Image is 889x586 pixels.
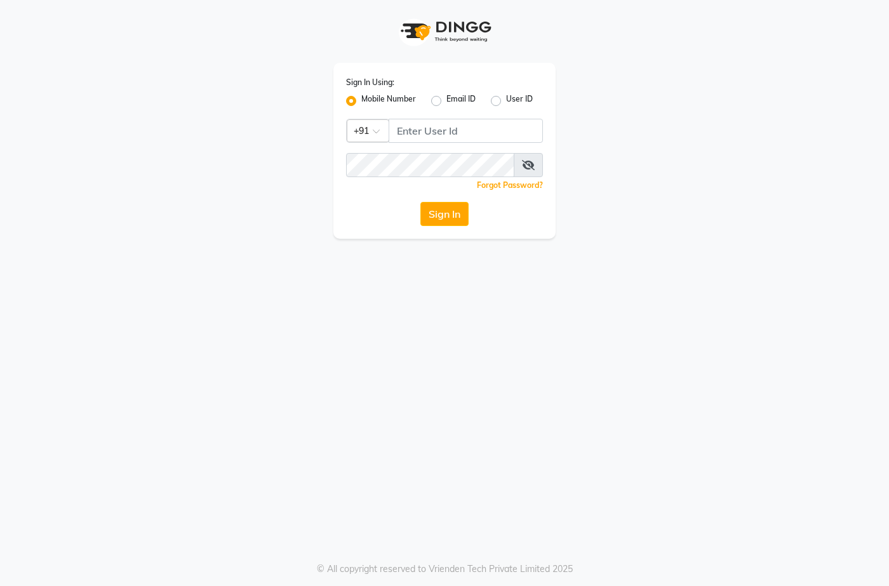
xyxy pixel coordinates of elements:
[346,153,514,177] input: Username
[389,119,543,143] input: Username
[394,13,495,50] img: logo1.svg
[346,77,394,88] label: Sign In Using:
[446,93,476,109] label: Email ID
[420,202,469,226] button: Sign In
[506,93,533,109] label: User ID
[477,180,543,190] a: Forgot Password?
[361,93,416,109] label: Mobile Number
